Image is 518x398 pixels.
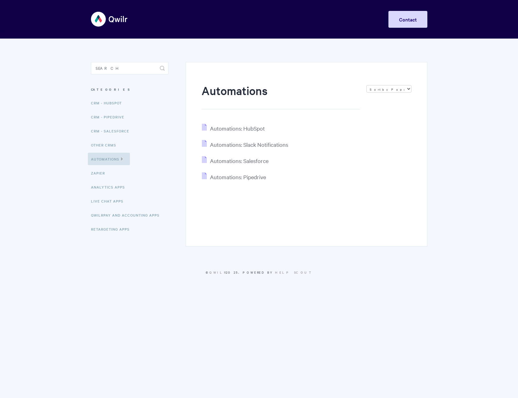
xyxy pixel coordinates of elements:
a: Automations: Salesforce [202,157,269,164]
h3: Categories [91,84,169,95]
span: Automations: Salesforce [210,157,269,164]
a: Other CRMs [91,139,121,151]
span: Powered by [243,270,313,275]
h1: Automations [202,83,360,109]
img: Qwilr Help Center [91,7,128,31]
p: © 2025. [91,270,427,275]
a: CRM - Salesforce [91,125,134,137]
span: Automations: Slack Notifications [210,141,288,148]
span: Automations: HubSpot [210,125,265,132]
a: QwilrPay and Accounting Apps [91,209,164,221]
a: Analytics Apps [91,181,130,193]
a: Automations [88,153,130,165]
a: Zapier [91,167,110,179]
a: Live Chat Apps [91,195,128,207]
input: Search [91,62,169,74]
a: Contact [388,11,427,28]
a: Retargeting Apps [91,223,134,235]
a: Automations: Pipedrive [202,173,266,180]
a: Qwilr [209,270,226,275]
a: Help Scout [275,270,313,275]
a: CRM - HubSpot [91,97,126,109]
a: Automations: HubSpot [202,125,265,132]
a: CRM - Pipedrive [91,111,129,123]
span: Automations: Pipedrive [210,173,266,180]
a: Automations: Slack Notifications [202,141,288,148]
select: Page reloads on selection [366,85,411,93]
